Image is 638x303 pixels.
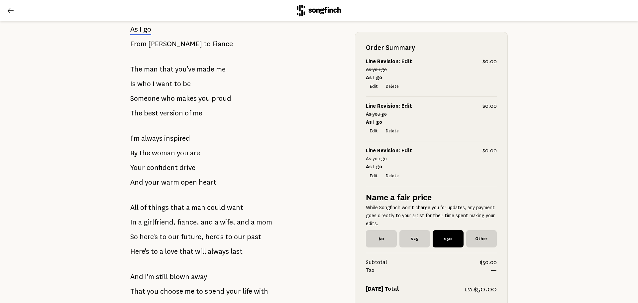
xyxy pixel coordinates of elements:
span: things [148,201,169,214]
span: are [190,146,200,160]
span: I'm [145,270,154,283]
span: life [243,285,252,298]
span: be [183,77,191,90]
span: blown [169,270,189,283]
span: And [130,176,143,189]
span: last [231,245,243,258]
strong: As I go [366,75,382,80]
span: your [226,285,241,298]
span: you [177,146,188,160]
span: always [208,245,229,258]
span: choose [160,285,183,298]
span: me [216,63,226,76]
span: From [130,37,147,51]
span: mom [256,216,272,229]
span: the [139,146,150,160]
strong: Line Revision: Edit [366,103,412,109]
span: with [254,285,268,298]
span: to [225,230,232,243]
span: proud [212,92,231,105]
span: Your [130,161,145,174]
span: $50.00 [474,285,497,293]
span: a [138,216,142,229]
span: a [251,216,255,229]
span: Fiance [212,37,233,51]
span: man [191,201,205,214]
span: of [140,201,147,214]
span: I'm [130,132,140,145]
span: and [237,216,249,229]
span: [PERSON_NAME] [148,37,202,51]
button: Edit [366,171,382,181]
span: makes [176,92,197,105]
h5: Name a fair price [366,192,497,204]
span: away [191,270,207,283]
button: Delete [382,126,403,136]
span: All [130,201,139,214]
span: girlfriend, [144,216,176,229]
span: warm [161,176,179,189]
span: I [153,77,155,90]
span: will [195,245,206,258]
button: Delete [382,82,403,91]
span: to [159,230,166,243]
span: — [491,266,497,274]
span: our [168,230,179,243]
s: As you go [366,156,387,161]
span: love [165,245,178,258]
span: you [198,92,210,105]
span: open [181,176,197,189]
span: By [130,146,138,160]
span: $50.00 [480,258,497,266]
span: Other [466,230,497,247]
span: want [227,201,243,214]
span: Tax [366,266,491,274]
span: could [207,201,225,214]
span: version [160,106,183,120]
span: want [156,77,172,90]
span: to [174,77,181,90]
span: $50 [433,230,464,247]
strong: As I go [366,164,382,169]
span: go [143,25,151,33]
strong: As I go [366,119,382,125]
span: you've [175,63,195,76]
span: future, [181,230,204,243]
span: a [215,216,218,229]
span: heart [199,176,216,189]
span: In [130,216,137,229]
span: Subtotal [366,258,480,266]
span: USD [465,288,472,292]
span: I [140,25,142,33]
span: of [185,106,191,120]
span: $0 [366,230,397,247]
span: your [145,176,159,189]
span: $0.00 [482,102,497,110]
span: So [130,230,138,243]
h2: Order Summary [366,43,497,52]
span: who [161,92,175,105]
span: that [170,201,184,214]
span: confident [147,161,178,174]
span: to [151,245,158,258]
button: Edit [366,82,382,91]
span: The [130,63,142,76]
span: our [234,230,245,243]
span: $0.00 [482,58,497,66]
strong: Line Revision: Edit [366,148,412,154]
span: woman [152,146,175,160]
strong: Line Revision: Edit [366,59,412,65]
span: And [130,270,143,283]
button: Delete [382,171,403,181]
button: Edit [366,126,382,136]
span: me [193,106,202,120]
span: made [197,63,214,76]
span: that [179,245,193,258]
span: spend [205,285,225,298]
span: $25 [399,230,430,247]
span: still [156,270,168,283]
span: The [130,106,142,120]
span: a [159,245,163,258]
span: man [144,63,158,76]
span: As [130,25,138,33]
